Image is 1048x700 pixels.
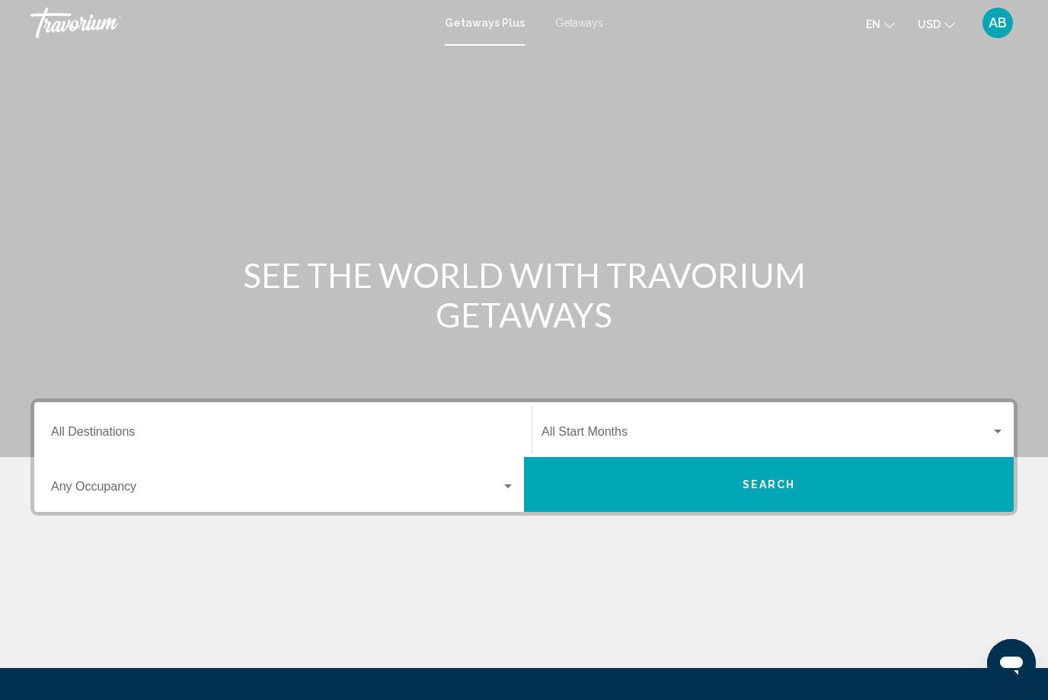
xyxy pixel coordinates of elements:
[918,18,941,30] span: USD
[524,457,1014,512] button: Search
[866,13,895,35] button: Change language
[987,639,1036,688] iframe: Button to launch messaging window
[978,7,1018,39] button: User Menu
[743,479,796,491] span: Search
[30,8,430,38] a: Travorium
[445,17,525,29] a: Getaways Plus
[34,402,1014,512] div: Search widget
[238,255,810,334] h1: SEE THE WORLD WITH TRAVORIUM GETAWAYS
[989,15,1007,30] span: AB
[555,17,603,29] a: Getaways
[918,13,955,35] button: Change currency
[866,18,880,30] span: en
